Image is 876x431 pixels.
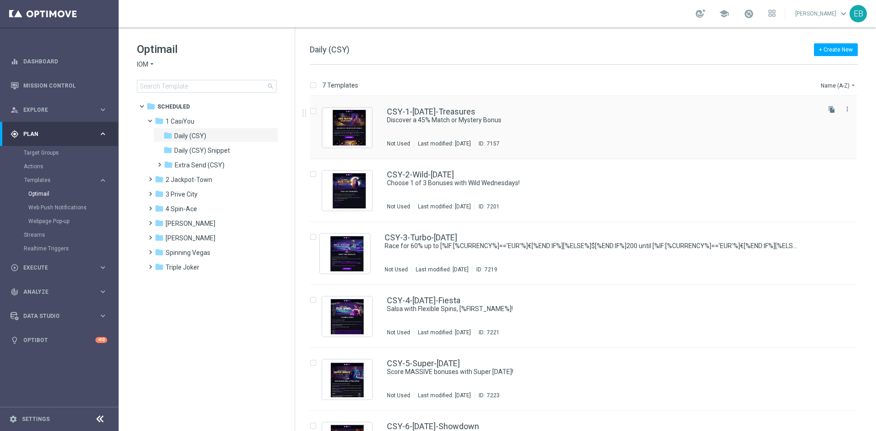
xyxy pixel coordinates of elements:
i: track_changes [10,288,19,296]
img: 7201.jpeg [324,173,370,208]
span: Daily (CSY) [174,132,206,140]
div: Streams [24,228,118,242]
div: 7223 [487,392,500,399]
span: Scheduled [157,103,190,111]
div: Not Used [387,140,410,147]
i: keyboard_arrow_right [99,130,107,138]
i: folder [155,175,164,184]
span: Extra Send (CSY) [175,161,224,169]
a: Dashboard [23,49,107,73]
a: Web Push Notifications [28,204,95,211]
button: file_copy [826,104,838,115]
div: Press SPACE to select this row. [301,285,874,348]
img: 7221.jpeg [324,299,370,334]
a: Race for 60% up to [%IF:[%CURRENCY%]=='EUR'%]€[%END:IF%][%ELSE%]$[%END:IF%]200 until [%IF:[%CURRE... [385,242,798,250]
i: person_search [10,106,19,114]
i: folder [155,189,164,198]
button: Data Studio keyboard_arrow_right [10,312,108,320]
a: Realtime Triggers [24,245,95,252]
button: lightbulb Optibot +10 [10,337,108,344]
i: more_vert [844,105,851,113]
div: Realtime Triggers [24,242,118,255]
div: 7201 [487,203,500,210]
span: Execute [23,265,99,270]
i: folder [164,160,173,169]
a: CSY-1-[DATE]-Treasures [387,108,475,116]
i: arrow_drop_down [148,60,156,69]
a: Webpage Pop-up [28,218,95,225]
div: Last modified: [DATE] [412,266,472,273]
div: Not Used [387,329,410,336]
div: Not Used [385,266,408,273]
div: Press SPACE to select this row. [301,159,874,222]
div: track_changes Analyze keyboard_arrow_right [10,288,108,296]
span: IOM [137,60,148,69]
span: Data Studio [23,313,99,319]
i: keyboard_arrow_right [99,263,107,272]
i: play_circle_outline [10,264,19,272]
div: person_search Explore keyboard_arrow_right [10,106,108,114]
div: Web Push Notifications [28,201,118,214]
div: Templates [24,177,99,183]
span: Analyze [23,289,99,295]
div: Score MASSIVE bonuses with Super Saturday! [387,368,819,376]
i: folder [155,262,164,271]
span: Spinning Vegas [166,249,210,257]
div: Templates keyboard_arrow_right [24,177,108,184]
a: [PERSON_NAME]keyboard_arrow_down [794,7,850,21]
div: +10 [95,337,107,343]
i: lightbulb [10,336,19,344]
div: Press SPACE to select this row. [301,348,874,411]
div: ID: [474,140,500,147]
span: Daily (CSY) Snippet [174,146,230,155]
i: folder [163,145,172,155]
span: Robby Riches [166,234,215,242]
a: CSY-4-[DATE]-Fiesta [387,296,460,305]
span: 3 Prive City [166,190,198,198]
div: Salsa with Flexible Spins, [%FIRST_NAME%]! [387,305,819,313]
span: Templates [24,177,89,183]
div: Not Used [387,203,410,210]
span: 4 Spin-Ace [166,205,197,213]
span: Reel Roger [166,219,215,228]
span: 1 CasiYou [166,117,194,125]
div: Discover a 45% Match or Mystery Bonus [387,116,819,125]
a: Score MASSIVE bonuses with Super [DATE]! [387,368,798,376]
a: Salsa with Flexible Spins, [%FIRST_NAME%]! [387,305,798,313]
div: Dashboard [10,49,107,73]
i: folder [155,218,164,228]
div: ID: [474,329,500,336]
div: 7219 [485,266,497,273]
i: arrow_drop_down [850,82,857,89]
img: 7219.jpeg [322,236,368,271]
span: 2 Jackpot-Town [166,176,212,184]
i: folder [146,102,156,111]
span: search [267,83,274,90]
button: gps_fixed Plan keyboard_arrow_right [10,130,108,138]
h1: Optimail [137,42,276,57]
span: Daily (CSY) [310,45,349,54]
div: ID: [472,266,497,273]
a: Discover a 45% Match or Mystery Bonus [387,116,798,125]
a: CSY-6-[DATE]-Showdown [387,422,479,431]
span: keyboard_arrow_down [839,9,849,19]
div: Optibot [10,328,107,352]
i: folder [155,248,164,257]
i: keyboard_arrow_right [99,312,107,320]
span: Explore [23,107,99,113]
div: equalizer Dashboard [10,58,108,65]
div: 7157 [487,140,500,147]
button: more_vert [843,104,852,114]
a: Target Groups [24,149,95,156]
button: Name (A-Z)arrow_drop_down [820,80,858,91]
div: Data Studio [10,312,99,320]
input: Search Template [137,80,276,93]
i: settings [9,415,17,423]
button: play_circle_outline Execute keyboard_arrow_right [10,264,108,271]
i: folder [155,233,164,242]
i: keyboard_arrow_right [99,176,107,185]
a: Mission Control [23,73,107,98]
